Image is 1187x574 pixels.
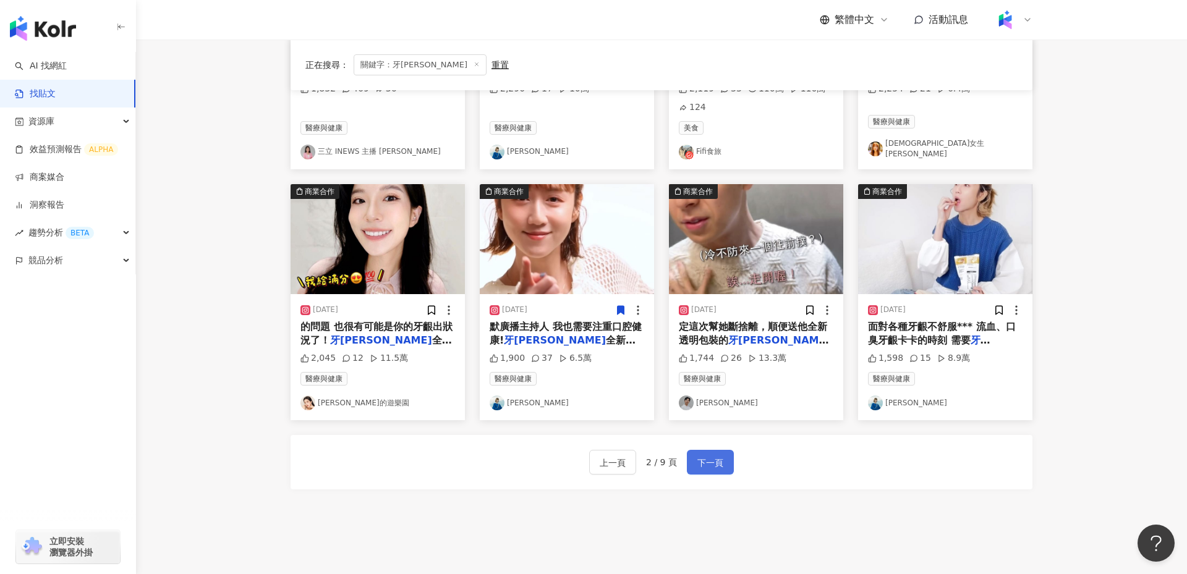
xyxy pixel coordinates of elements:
span: 活動訊息 [929,14,968,25]
span: 資源庫 [28,108,54,135]
div: 124 [679,101,706,114]
a: KOL Avatar[PERSON_NAME]的遊樂園 [300,395,455,410]
a: KOL AvatarFifi食旅 [679,145,833,159]
div: 6.5萬 [559,352,592,365]
div: 15 [909,352,931,365]
span: 正在搜尋 ： [305,60,349,70]
span: 的問題 也很有可能是你的牙齦出狀況了！ [300,321,453,346]
div: 26 [720,352,742,365]
span: 競品分析 [28,247,63,274]
img: KOL Avatar [490,145,504,159]
a: KOL Avatar三立 INEWS 主播 [PERSON_NAME] [300,145,455,159]
span: 上一頁 [600,455,626,470]
span: 趨勢分析 [28,219,94,247]
img: KOL Avatar [868,395,883,410]
span: 醫療與健康 [679,372,726,386]
span: 醫療與健康 [300,372,347,386]
img: post-image [291,184,465,294]
span: 關鍵字：牙[PERSON_NAME] [354,54,487,75]
img: KOL Avatar [490,395,504,410]
a: KOL Avatar[PERSON_NAME] [490,395,644,410]
img: KOL Avatar [300,145,315,159]
a: KOL Avatar[PERSON_NAME] [868,395,1023,410]
div: 重置 [491,60,509,70]
button: 上一頁 [589,450,636,475]
span: rise [15,229,23,237]
mark: 牙[PERSON_NAME] [504,334,606,346]
span: 醫療與健康 [868,115,915,129]
div: BETA [66,227,94,239]
img: KOL Avatar [679,395,694,410]
div: [DATE] [502,305,527,315]
a: KOL Avatar[DEMOGRAPHIC_DATA]女生[PERSON_NAME] [868,138,1023,159]
span: 醫療與健康 [490,121,537,135]
div: 商業合作 [683,185,713,198]
span: 醫療與健康 [490,372,537,386]
span: 定這次幫她斷捨離，順便送他全新透明包裝的 [679,321,827,346]
a: chrome extension立即安裝 瀏覽器外掛 [16,530,120,563]
img: logo [10,16,76,41]
div: 商業合作 [494,185,524,198]
div: [DATE] [691,305,717,315]
span: 美食 [679,121,704,135]
a: KOL Avatar[PERSON_NAME] [679,395,833,410]
span: 立即安裝 瀏覽器外掛 [49,536,93,558]
span: 醫療與健康 [868,372,915,386]
div: 12 [342,352,364,365]
img: post-image [858,184,1032,294]
mark: 牙[PERSON_NAME] [330,334,432,346]
button: 商業合作 [669,184,843,294]
div: 1,900 [490,352,525,365]
div: 1,744 [679,352,714,365]
img: Kolr%20app%20icon%20%281%29.png [993,8,1017,32]
span: 繁體中文 [835,13,874,27]
div: 37 [531,352,553,365]
button: 商業合作 [480,184,654,294]
div: 商業合作 [872,185,902,198]
img: KOL Avatar [868,141,883,156]
a: 商案媒合 [15,171,64,184]
img: chrome extension [20,537,44,557]
button: 商業合作 [858,184,1032,294]
div: [DATE] [880,305,906,315]
a: 找貼文 [15,88,56,100]
div: 2,045 [300,352,336,365]
img: post-image [480,184,654,294]
img: KOL Avatar [679,145,694,159]
span: 面對各種牙齦不舒服*** 流血、口臭牙齦卡卡的時刻 需要 [868,321,1016,346]
div: 11.5萬 [370,352,408,365]
img: post-image [669,184,843,294]
img: KOL Avatar [300,395,315,410]
a: 洞察報告 [15,199,64,211]
span: 下一頁 [697,455,723,470]
div: 8.9萬 [937,352,970,365]
span: 全新上市的專業強韌護齦牙膏 就是超 [300,334,452,360]
div: 商業合作 [305,185,334,198]
span: 醫療與健康 [300,121,347,135]
a: KOL Avatar[PERSON_NAME] [490,145,644,159]
mark: 牙[PERSON_NAME] [728,334,830,346]
div: 13.3萬 [748,352,786,365]
span: 默廣播主持人 我也需要注重口腔健康! [490,321,642,346]
iframe: Help Scout Beacon - Open [1138,525,1175,562]
a: searchAI 找網紅 [15,60,67,72]
div: [DATE] [313,305,338,315]
button: 下一頁 [687,450,734,475]
a: 效益預測報告ALPHA [15,143,118,156]
span: 2 / 9 頁 [646,457,677,467]
button: 商業合作 [291,184,465,294]
div: 1,598 [868,352,903,365]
